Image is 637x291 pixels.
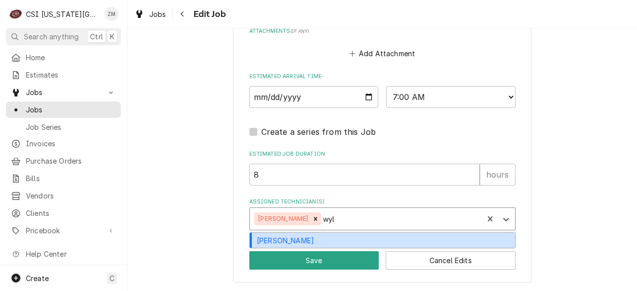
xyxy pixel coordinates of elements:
[6,170,121,187] a: Bills
[26,70,116,80] span: Estimates
[26,138,116,149] span: Invoices
[6,84,121,100] a: Go to Jobs
[249,27,516,60] div: Attachments
[26,122,116,132] span: Job Series
[6,67,121,83] a: Estimates
[26,104,116,115] span: Jobs
[254,212,310,225] div: [PERSON_NAME]
[6,119,121,135] a: Job Series
[9,7,23,21] div: C
[249,73,516,108] div: Estimated Arrival Time
[26,9,99,19] div: CSI [US_STATE][GEOGRAPHIC_DATA]
[249,27,516,35] label: Attachments
[6,222,121,239] a: Go to Pricebook
[310,212,321,225] div: Remove Tyler Wilson
[26,156,116,166] span: Purchase Orders
[6,205,121,221] a: Clients
[250,233,515,248] div: [PERSON_NAME]
[175,6,191,22] button: Navigate back
[249,198,516,230] div: Assigned Technician(s)
[6,188,121,204] a: Vendors
[6,153,121,169] a: Purchase Orders
[480,164,516,186] div: hours
[347,46,417,60] button: Add Attachment
[26,208,116,218] span: Clients
[6,246,121,262] a: Go to Help Center
[90,31,103,42] span: Ctrl
[249,73,516,81] label: Estimated Arrival Time
[130,6,170,22] a: Jobs
[249,251,379,270] button: Save
[249,251,516,270] div: Button Group
[26,191,116,201] span: Vendors
[249,86,379,108] input: Date
[26,52,116,63] span: Home
[386,251,516,270] button: Cancel Edits
[26,249,115,259] span: Help Center
[6,101,121,118] a: Jobs
[249,150,516,158] label: Estimated Job Duration
[249,251,516,270] div: Button Group Row
[261,126,376,138] label: Create a series from this Job
[26,173,116,184] span: Bills
[110,31,114,42] span: K
[26,225,101,236] span: Pricebook
[26,274,49,283] span: Create
[191,7,226,21] span: Edit Job
[249,198,516,206] label: Assigned Technician(s)
[105,7,118,21] div: ZM
[6,263,121,280] a: Go to What's New
[24,31,79,42] span: Search anything
[6,135,121,152] a: Invoices
[105,7,118,21] div: Zach Masters's Avatar
[109,273,114,284] span: C
[26,87,101,97] span: Jobs
[6,49,121,66] a: Home
[290,28,309,34] span: ( if any )
[6,28,121,45] button: Search anythingCtrlK
[386,86,516,108] select: Time Select
[9,7,23,21] div: CSI Kansas City's Avatar
[149,9,166,19] span: Jobs
[249,150,516,186] div: Estimated Job Duration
